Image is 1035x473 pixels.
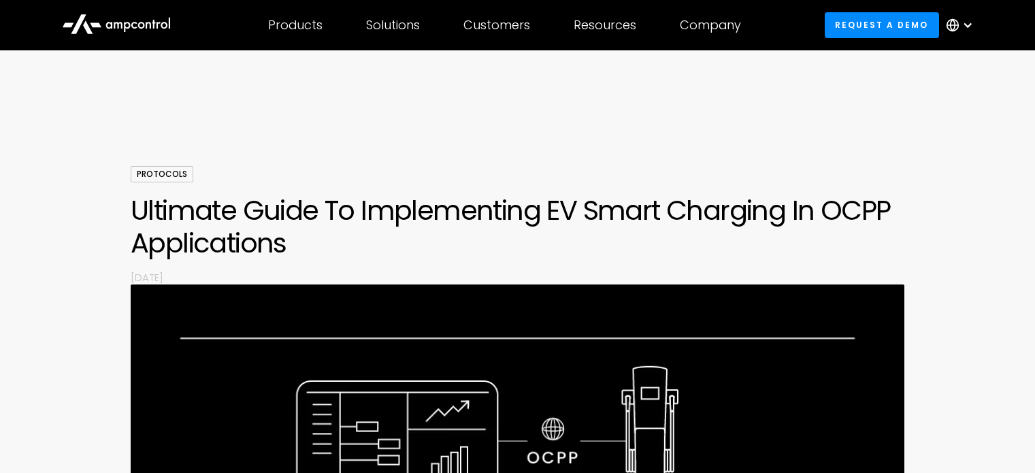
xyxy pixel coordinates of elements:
a: Request a demo [825,12,939,37]
div: Customers [463,18,530,33]
div: Resources [574,18,636,33]
div: Protocols [131,166,193,182]
div: Solutions [366,18,420,33]
p: [DATE] [131,270,904,284]
div: Products [268,18,323,33]
div: Company [680,18,741,33]
h1: Ultimate Guide To Implementing EV Smart Charging In OCPP Applications [131,194,904,259]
